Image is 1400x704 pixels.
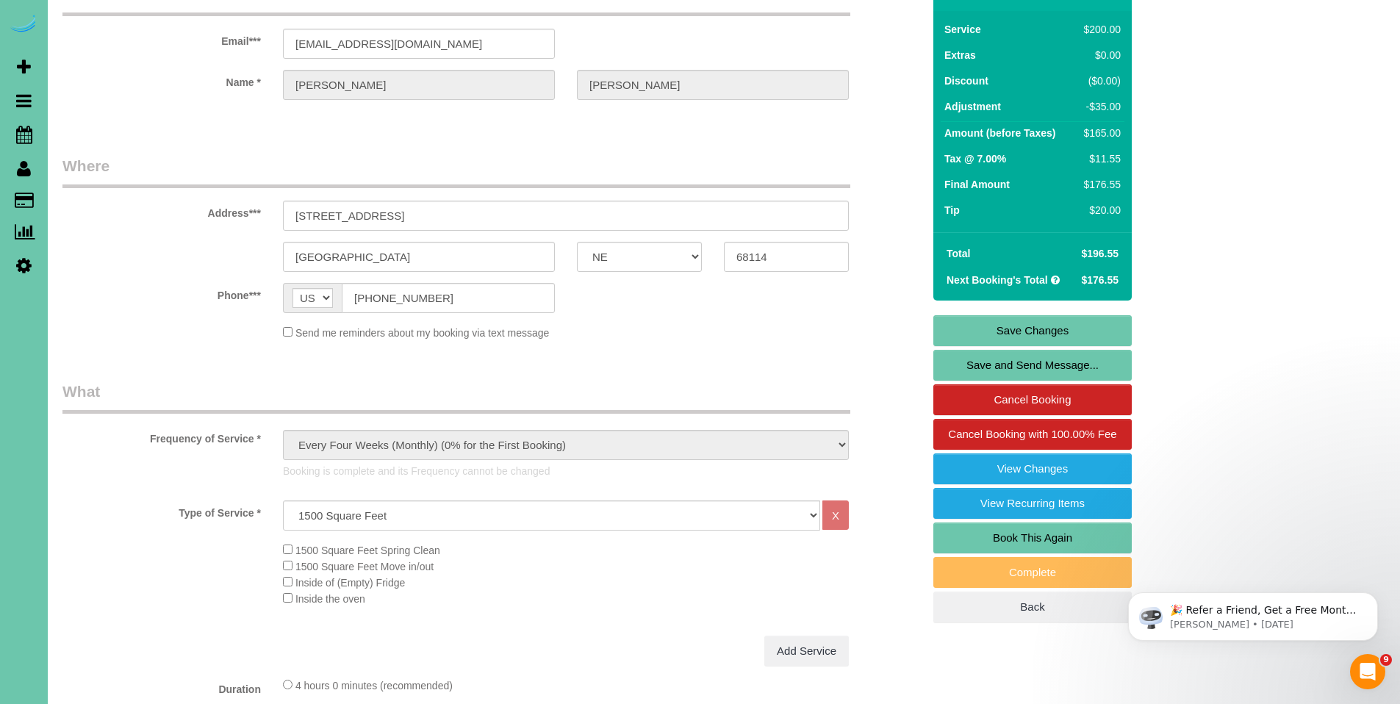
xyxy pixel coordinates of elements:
[51,70,272,90] label: Name *
[933,384,1132,415] a: Cancel Booking
[947,248,970,259] strong: Total
[62,381,850,414] legend: What
[1081,248,1119,259] span: $196.55
[948,428,1116,440] span: Cancel Booking with 100.00% Fee
[1078,203,1121,218] div: $20.00
[1081,274,1119,286] span: $176.55
[944,151,1006,166] label: Tax @ 7.00%
[9,15,38,35] img: Automaid Logo
[1380,654,1392,666] span: 9
[295,577,405,589] span: Inside of (Empty) Fridge
[933,488,1132,519] a: View Recurring Items
[944,99,1001,114] label: Adjustment
[944,73,988,88] label: Discount
[933,592,1132,622] a: Back
[51,677,272,697] label: Duration
[51,500,272,520] label: Type of Service *
[933,522,1132,553] a: Book This Again
[1078,151,1121,166] div: $11.55
[947,274,1048,286] strong: Next Booking's Total
[295,680,453,692] span: 4 hours 0 minutes (recommended)
[933,350,1132,381] a: Save and Send Message...
[1078,22,1121,37] div: $200.00
[933,453,1132,484] a: View Changes
[295,561,434,572] span: 1500 Square Feet Move in/out
[62,155,850,188] legend: Where
[295,593,365,605] span: Inside the oven
[51,426,272,446] label: Frequency of Service *
[1078,126,1121,140] div: $165.00
[764,636,849,667] a: Add Service
[1078,73,1121,88] div: ($0.00)
[944,177,1010,192] label: Final Amount
[64,43,251,201] span: 🎉 Refer a Friend, Get a Free Month! 🎉 Love Automaid? Share the love! When you refer a friend who ...
[944,126,1055,140] label: Amount (before Taxes)
[64,57,254,70] p: Message from Ellie, sent 3d ago
[944,48,976,62] label: Extras
[1078,177,1121,192] div: $176.55
[1078,99,1121,114] div: -$35.00
[283,464,849,478] p: Booking is complete and its Frequency cannot be changed
[1078,48,1121,62] div: $0.00
[1106,561,1400,664] iframe: Intercom notifications message
[1350,654,1385,689] iframe: Intercom live chat
[944,203,960,218] label: Tip
[933,419,1132,450] a: Cancel Booking with 100.00% Fee
[944,22,981,37] label: Service
[295,545,440,556] span: 1500 Square Feet Spring Clean
[295,327,550,339] span: Send me reminders about my booking via text message
[933,315,1132,346] a: Save Changes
